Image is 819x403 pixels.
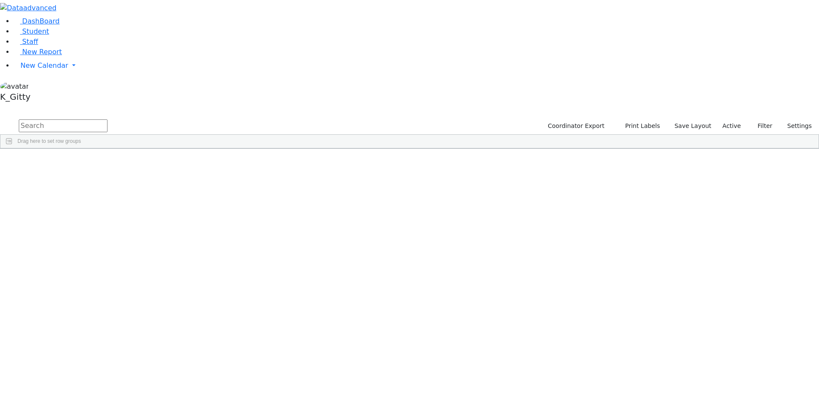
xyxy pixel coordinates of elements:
[14,38,38,46] a: Staff
[22,38,38,46] span: Staff
[19,119,107,132] input: Search
[542,119,608,133] button: Coordinator Export
[746,119,776,133] button: Filter
[14,27,49,35] a: Student
[14,48,62,56] a: New Report
[17,138,81,144] span: Drag here to set row groups
[22,27,49,35] span: Student
[22,17,60,25] span: DashBoard
[719,119,745,133] label: Active
[20,61,68,70] span: New Calendar
[671,119,715,133] button: Save Layout
[14,57,819,74] a: New Calendar
[615,119,664,133] button: Print Labels
[776,119,816,133] button: Settings
[22,48,62,56] span: New Report
[14,17,60,25] a: DashBoard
